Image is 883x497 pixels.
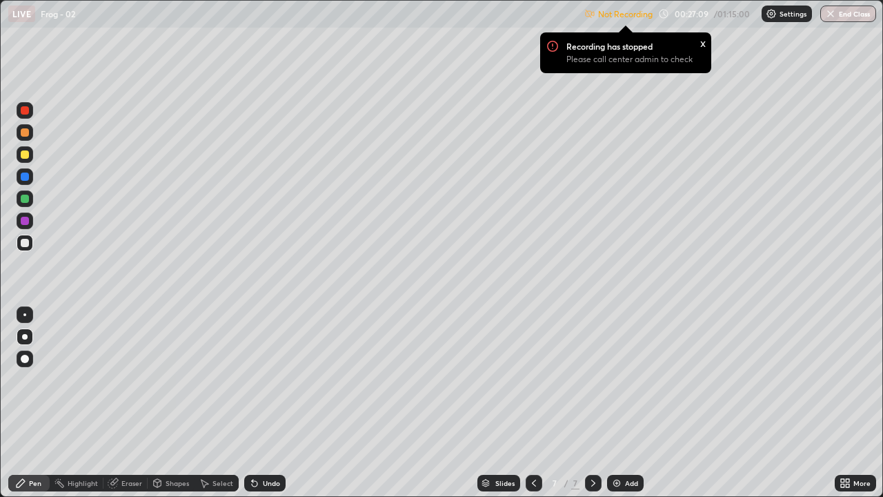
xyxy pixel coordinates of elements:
p: Settings [780,10,806,17]
div: 7 [571,477,579,489]
p: LIVE [12,8,31,19]
img: not-recording.2f5abfab.svg [584,8,595,19]
div: More [853,480,871,487]
div: Select [212,480,233,487]
div: Shapes [166,480,189,487]
img: add-slide-button [611,478,622,489]
div: Slides [495,480,515,487]
img: end-class-cross [825,8,836,19]
p: Please call center admin to check [566,54,693,65]
div: / [564,479,568,487]
div: Undo [263,480,280,487]
p: Not Recording [598,9,653,19]
div: Eraser [121,480,142,487]
p: Frog - 02 [41,8,75,19]
button: End Class [820,6,876,22]
img: class-settings-icons [766,8,777,19]
div: Highlight [68,480,98,487]
div: Pen [29,480,41,487]
img: Recording Icon [547,39,558,52]
div: 7 [548,479,562,487]
div: Add [625,480,638,487]
p: Recording has stopped [566,41,653,52]
div: x [700,35,706,50]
